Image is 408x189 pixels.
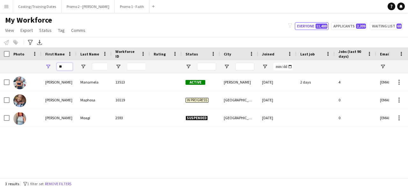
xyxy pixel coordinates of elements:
[224,52,231,56] span: City
[186,80,205,85] span: Active
[220,73,258,91] div: [PERSON_NAME]
[39,27,52,33] span: Status
[41,109,76,127] div: [PERSON_NAME]
[316,24,327,29] span: 11,488
[224,64,229,69] button: Open Filter Menu
[127,63,146,70] input: Workforce ID Filter Input
[258,91,296,109] div: [DATE]
[5,27,14,33] span: View
[262,52,274,56] span: Joined
[339,49,365,59] span: Jobs (last 90 days)
[335,91,376,109] div: 0
[13,52,24,56] span: Photo
[55,26,67,34] a: Tag
[154,52,166,56] span: Rating
[335,109,376,127] div: 0
[18,26,35,34] a: Export
[370,22,403,30] button: Waiting list68
[13,76,26,89] img: Thelma Manamela
[57,63,73,70] input: First Name Filter Input
[235,63,254,70] input: City Filter Input
[62,0,115,13] button: Promo 2 - [PERSON_NAME]
[80,52,99,56] span: Last Name
[220,109,258,127] div: [GEOGRAPHIC_DATA]
[258,109,296,127] div: [DATE]
[197,63,216,70] input: Status Filter Input
[44,180,73,187] button: Remove filters
[186,52,198,56] span: Status
[331,22,367,30] button: Applicants2,209
[58,27,65,33] span: Tag
[262,64,268,69] button: Open Filter Menu
[76,91,112,109] div: Maphosa
[36,39,43,46] app-action-btn: Export XLSX
[335,73,376,91] div: 4
[397,24,402,29] span: 68
[13,94,26,107] img: Thelma Maphosa
[356,24,366,29] span: 2,209
[220,91,258,109] div: [GEOGRAPHIC_DATA]
[71,27,85,33] span: Comms
[27,181,44,186] span: 1 filter set
[296,73,335,91] div: 2 days
[13,0,62,13] button: Casting/Training Dates
[186,98,208,103] span: In progress
[186,116,208,120] span: Suspended
[76,109,112,127] div: Moagi
[112,73,150,91] div: 13513
[380,64,386,69] button: Open Filter Menu
[45,52,65,56] span: First Name
[3,26,17,34] a: View
[186,64,191,69] button: Open Filter Menu
[37,26,54,34] a: Status
[115,0,149,13] button: Promo 1 - Faith
[80,64,86,69] button: Open Filter Menu
[13,112,26,125] img: Thelma Moagi
[380,52,390,56] span: Email
[69,26,88,34] a: Comms
[26,39,34,46] app-action-btn: Advanced filters
[112,109,150,127] div: 2593
[41,91,76,109] div: [PERSON_NAME]
[273,63,293,70] input: Joined Filter Input
[92,63,108,70] input: Last Name Filter Input
[115,64,121,69] button: Open Filter Menu
[45,64,51,69] button: Open Filter Menu
[41,73,76,91] div: [PERSON_NAME]
[258,73,296,91] div: [DATE]
[295,22,329,30] button: Everyone11,488
[112,91,150,109] div: 10119
[20,27,33,33] span: Export
[115,49,138,59] span: Workforce ID
[5,15,52,25] span: My Workforce
[76,73,112,91] div: Manamela
[300,52,315,56] span: Last job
